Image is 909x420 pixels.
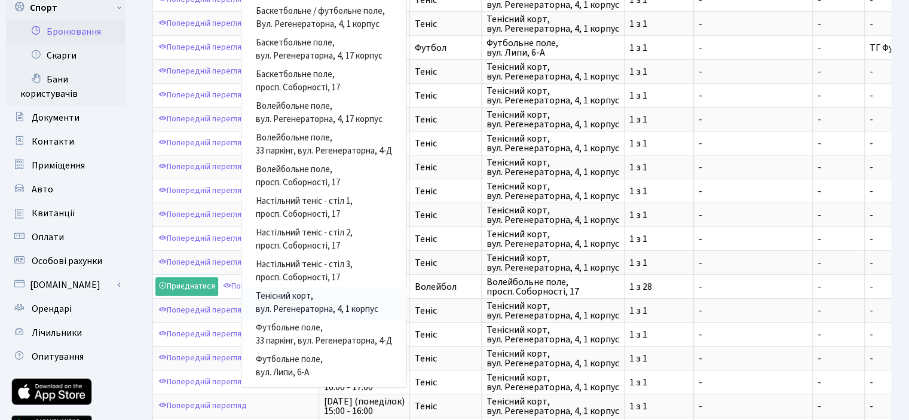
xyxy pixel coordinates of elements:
a: Попередній перегляд [155,110,250,128]
a: Попередній перегляд [155,229,250,248]
span: - [818,91,859,100]
a: Квитанції [6,201,126,225]
span: - [699,306,807,315]
span: - [870,89,873,102]
span: Теніс [415,186,476,196]
span: Тенісний корт, вул. Регенераторна, 4, 1 корпус [486,253,619,272]
span: - [699,19,807,29]
span: - [870,280,873,293]
span: - [699,115,807,124]
a: Настільний теніс - стіл 3,просп. Соборності, 17 [241,256,406,287]
a: Попередній перегляд [155,158,250,176]
a: Попередній перегляд [220,277,314,296]
span: 1 з 1 [629,401,688,411]
span: - [870,113,873,126]
span: 1 з 1 [629,163,688,172]
a: Волейбольне поле,33 паркінг, вул. Регенераторна, 4-Д [241,129,406,161]
span: - [870,232,873,246]
span: - [870,328,873,341]
span: - [699,378,807,387]
span: - [699,186,807,196]
span: 1 з 1 [629,210,688,220]
span: - [699,234,807,244]
a: Попередній перегляд [155,86,250,105]
a: Баскетбольне / футбольне поле,Вул. Регенераторна, 4, 1 корпус [241,2,406,34]
a: Баскетбольне поле,вул. Регенераторна, 4, 17 корпус [241,34,406,66]
span: Тенісний корт, вул. Регенераторна, 4, 1 корпус [486,182,619,201]
span: Теніс [415,91,476,100]
span: - [818,378,859,387]
span: - [870,400,873,413]
span: - [870,161,873,174]
span: Волейбольне поле, просп. Соборності, 17 [486,277,619,296]
a: Опитування [6,345,126,369]
span: 1 з 1 [629,354,688,363]
a: Баскетбольне поле,просп. Соборності, 17 [241,66,406,97]
span: Футбольне поле, вул. Липи, 6-А [486,38,619,57]
span: - [870,137,873,150]
a: Попередній перегляд [155,253,250,272]
span: - [818,19,859,29]
span: Опитування [32,350,84,363]
a: Оплати [6,225,126,249]
span: - [870,376,873,389]
span: Квитанції [32,207,75,220]
a: Попередній перегляд [155,325,250,344]
a: [DOMAIN_NAME] [6,273,126,297]
span: - [818,186,859,196]
a: Авто [6,177,126,201]
span: Теніс [415,210,476,220]
a: Бронювання [6,20,126,44]
span: Тенісний корт, вул. Регенераторна, 4, 1 корпус [486,229,619,249]
span: Контакти [32,135,74,148]
a: Попередній перегляд [155,62,250,81]
a: Попередній перегляд [155,397,250,415]
span: Теніс [415,19,476,29]
a: Документи [6,106,126,130]
span: - [870,65,873,78]
span: - [818,306,859,315]
span: Теніс [415,354,476,363]
a: Футбольне поле,33 паркінг, вул. Регенераторна, 4-Д [241,319,406,351]
a: Особові рахунки [6,249,126,273]
span: - [818,163,859,172]
span: Приміщення [32,159,85,172]
a: Настільний теніс - стіл 1,просп. Соборності, 17 [241,192,406,224]
span: - [818,139,859,148]
span: - [699,67,807,76]
span: Лічильники [32,326,82,339]
span: Теніс [415,401,476,411]
span: 1 з 1 [629,258,688,268]
span: Тенісний корт, вул. Регенераторна, 4, 1 корпус [486,397,619,416]
span: Теніс [415,67,476,76]
span: 1 з 1 [629,378,688,387]
span: - [699,282,807,292]
a: Скарги [6,44,126,68]
span: Теніс [415,258,476,268]
a: Попередній перегляд [155,373,250,391]
span: Тенісний корт, вул. Регенераторна, 4, 1 корпус [486,134,619,153]
span: - [818,210,859,220]
span: Авто [32,183,53,196]
span: Волейбол [415,282,476,292]
a: Бани користувачів [6,68,126,106]
span: Теніс [415,234,476,244]
span: 1 з 1 [629,139,688,148]
span: Тенісний корт, вул. Регенераторна, 4, 1 корпус [486,206,619,225]
a: Попередній перегляд [155,349,250,367]
a: Волейбольне поле,просп. Соборності, 17 [241,161,406,192]
span: - [818,43,859,53]
span: 1 з 1 [629,330,688,339]
span: Тенісний корт, вул. Регенераторна, 4, 1 корпус [486,325,619,344]
span: - [870,17,873,30]
span: 1 з 1 [629,234,688,244]
span: 1 з 1 [629,67,688,76]
a: Попередній перегляд [155,14,250,33]
span: 1 з 28 [629,282,688,292]
span: Теніс [415,330,476,339]
span: - [699,43,807,53]
span: - [818,234,859,244]
span: Теніс [415,306,476,315]
span: Тенісний корт, вул. Регенераторна, 4, 1 корпус [486,62,619,81]
span: 1 з 1 [629,186,688,196]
